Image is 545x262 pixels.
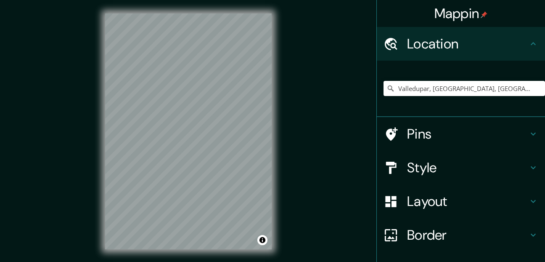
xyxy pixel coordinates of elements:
canvas: Map [105,13,272,249]
h4: Pins [407,126,528,142]
div: Layout [377,184,545,218]
div: Location [377,27,545,61]
div: Pins [377,117,545,151]
img: pin-icon.png [481,11,487,18]
h4: Layout [407,193,528,210]
div: Border [377,218,545,252]
h4: Location [407,35,528,52]
h4: Mappin [434,5,488,22]
div: Style [377,151,545,184]
button: Toggle attribution [257,235,267,245]
h4: Style [407,159,528,176]
h4: Border [407,227,528,243]
input: Pick your city or area [384,81,545,96]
